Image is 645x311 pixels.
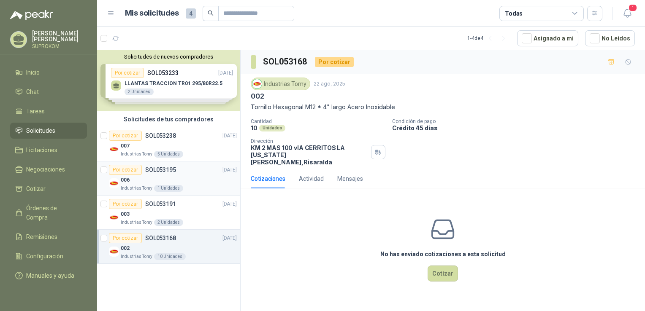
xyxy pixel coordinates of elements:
button: Asignado a mi [517,30,578,46]
p: Industrias Tomy [121,151,152,158]
div: Mensajes [337,174,363,183]
h1: Mis solicitudes [125,7,179,19]
p: 002 [121,244,130,252]
a: Por cotizarSOL053191[DATE] Company Logo003Industrias Tomy2 Unidades [97,196,240,230]
div: 5 Unidades [154,151,183,158]
p: [DATE] [222,200,237,208]
button: No Leídos [585,30,635,46]
p: 006 [121,176,130,184]
p: 003 [121,210,130,218]
a: Configuración [10,248,87,264]
p: Dirección [251,138,368,144]
p: Crédito 45 días [392,124,642,131]
span: Solicitudes [26,126,55,135]
div: Cotizaciones [251,174,285,183]
div: Unidades [259,125,285,131]
span: Remisiones [26,232,57,241]
p: Industrias Tomy [121,185,152,192]
img: Company Logo [109,247,119,257]
button: Solicitudes de nuevos compradores [100,54,237,60]
div: Por cotizar [109,233,142,243]
span: Negociaciones [26,165,65,174]
div: Industrias Tomy [251,78,310,90]
p: Condición de pago [392,118,642,124]
div: Todas [505,9,523,18]
p: SUPROKOM [32,44,87,49]
p: [DATE] [222,166,237,174]
button: 1 [620,6,635,21]
img: Company Logo [109,212,119,223]
div: Por cotizar [109,165,142,175]
p: 007 [121,142,130,150]
p: SOL053238 [145,133,176,139]
p: 22 ago, 2025 [314,80,345,88]
div: Solicitudes de nuevos compradoresPor cotizarSOL053233[DATE] LLANTAS TRACCION TR01 295/80R22.52 Un... [97,50,240,111]
a: Chat [10,84,87,100]
p: 002 [251,92,264,101]
div: 1 Unidades [154,185,183,192]
a: Licitaciones [10,142,87,158]
img: Logo peakr [10,10,53,20]
a: Cotizar [10,181,87,197]
p: Tornillo Hexagonal M12 * 4" largo Acero Inoxidable [251,102,635,112]
span: Configuración [26,252,63,261]
p: SOL053195 [145,167,176,173]
p: 10 [251,124,257,131]
span: search [208,10,214,16]
a: Tareas [10,103,87,119]
p: [DATE] [222,132,237,140]
a: Negociaciones [10,161,87,177]
span: 1 [628,4,637,12]
span: Órdenes de Compra [26,204,79,222]
h3: SOL053168 [263,55,308,68]
span: Chat [26,87,39,97]
div: Por cotizar [315,57,354,67]
p: SOL053168 [145,235,176,241]
img: Company Logo [109,178,119,188]
span: Inicio [26,68,40,77]
p: Cantidad [251,118,385,124]
span: Tareas [26,107,45,116]
div: 1 - 4 de 4 [467,32,510,45]
a: Por cotizarSOL053238[DATE] Company Logo007Industrias Tomy5 Unidades [97,127,240,161]
div: 2 Unidades [154,219,183,226]
div: 10 Unidades [154,253,186,260]
p: [DATE] [222,234,237,242]
p: [PERSON_NAME] [PERSON_NAME] [32,30,87,42]
div: Por cotizar [109,199,142,209]
a: Manuales y ayuda [10,268,87,284]
span: Manuales y ayuda [26,271,74,280]
a: Por cotizarSOL053195[DATE] Company Logo006Industrias Tomy1 Unidades [97,161,240,196]
img: Company Logo [109,144,119,154]
img: Company Logo [252,79,262,88]
h3: No has enviado cotizaciones a esta solicitud [380,249,506,259]
a: Órdenes de Compra [10,200,87,225]
p: Industrias Tomy [121,219,152,226]
p: KM 2 MAS 100 vIA CERRITOS LA [US_STATE] [PERSON_NAME] , Risaralda [251,144,368,166]
p: Industrias Tomy [121,253,152,260]
div: Actividad [299,174,324,183]
button: Cotizar [428,265,458,282]
span: Licitaciones [26,145,57,155]
a: Solicitudes [10,123,87,139]
p: SOL053191 [145,201,176,207]
a: Remisiones [10,229,87,245]
div: Solicitudes de tus compradores [97,111,240,127]
div: Por cotizar [109,131,142,141]
span: Cotizar [26,184,46,193]
span: 4 [186,8,196,19]
a: Por cotizarSOL053168[DATE] Company Logo002Industrias Tomy10 Unidades [97,230,240,264]
a: Inicio [10,64,87,80]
